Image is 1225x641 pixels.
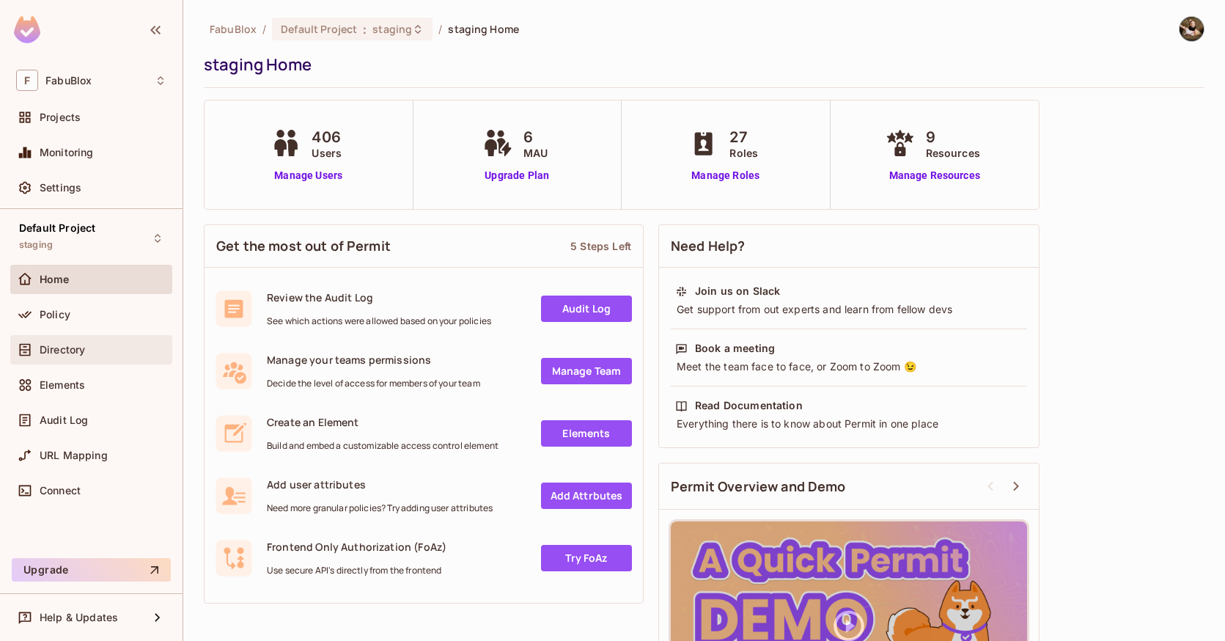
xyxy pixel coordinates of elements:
[204,54,1197,76] div: staging Home
[267,502,493,514] span: Need more granular policies? Try adding user attributes
[312,145,342,161] span: Users
[267,540,446,554] span: Frontend Only Authorization (FoAz)
[926,126,980,148] span: 9
[675,302,1023,317] div: Get support from out experts and learn from fellow devs
[671,237,746,255] span: Need Help?
[19,239,53,251] span: staging
[541,545,632,571] a: Try FoAz
[40,450,108,461] span: URL Mapping
[16,70,38,91] span: F
[695,284,780,298] div: Join us on Slack
[267,353,480,367] span: Manage your teams permissions
[675,359,1023,374] div: Meet the team face to face, or Zoom to Zoom 😉
[882,168,987,183] a: Manage Resources
[40,344,85,356] span: Directory
[695,398,803,413] div: Read Documentation
[268,168,349,183] a: Manage Users
[19,222,95,234] span: Default Project
[448,22,519,36] span: staging Home
[312,126,342,148] span: 406
[45,75,92,87] span: Workspace: FabuBlox
[40,485,81,497] span: Connect
[695,341,775,356] div: Book a meeting
[40,379,85,391] span: Elements
[541,296,632,322] a: Audit Log
[216,237,391,255] span: Get the most out of Permit
[1180,17,1204,41] img: Peter Webb
[523,145,548,161] span: MAU
[671,477,846,496] span: Permit Overview and Demo
[267,315,491,327] span: See which actions were allowed based on your policies
[281,22,357,36] span: Default Project
[926,145,980,161] span: Resources
[729,145,758,161] span: Roles
[40,182,81,194] span: Settings
[438,22,442,36] li: /
[479,168,555,183] a: Upgrade Plan
[14,16,40,43] img: SReyMgAAAABJRU5ErkJggg==
[40,274,70,285] span: Home
[372,22,412,36] span: staging
[541,358,632,384] a: Manage Team
[729,126,758,148] span: 27
[40,309,70,320] span: Policy
[267,440,499,452] span: Build and embed a customizable access control element
[12,558,171,582] button: Upgrade
[541,483,632,509] a: Add Attrbutes
[267,378,480,389] span: Decide the level of access for members of your team
[210,22,257,36] span: the active workspace
[267,290,491,304] span: Review the Audit Log
[267,565,446,576] span: Use secure API's directly from the frontend
[40,147,94,158] span: Monitoring
[262,22,266,36] li: /
[267,415,499,429] span: Create an Element
[40,612,118,623] span: Help & Updates
[541,420,632,447] a: Elements
[267,477,493,491] span: Add user attributes
[685,168,765,183] a: Manage Roles
[40,414,88,426] span: Audit Log
[675,417,1023,431] div: Everything there is to know about Permit in one place
[570,239,631,253] div: 5 Steps Left
[362,23,367,35] span: :
[523,126,548,148] span: 6
[40,111,81,123] span: Projects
